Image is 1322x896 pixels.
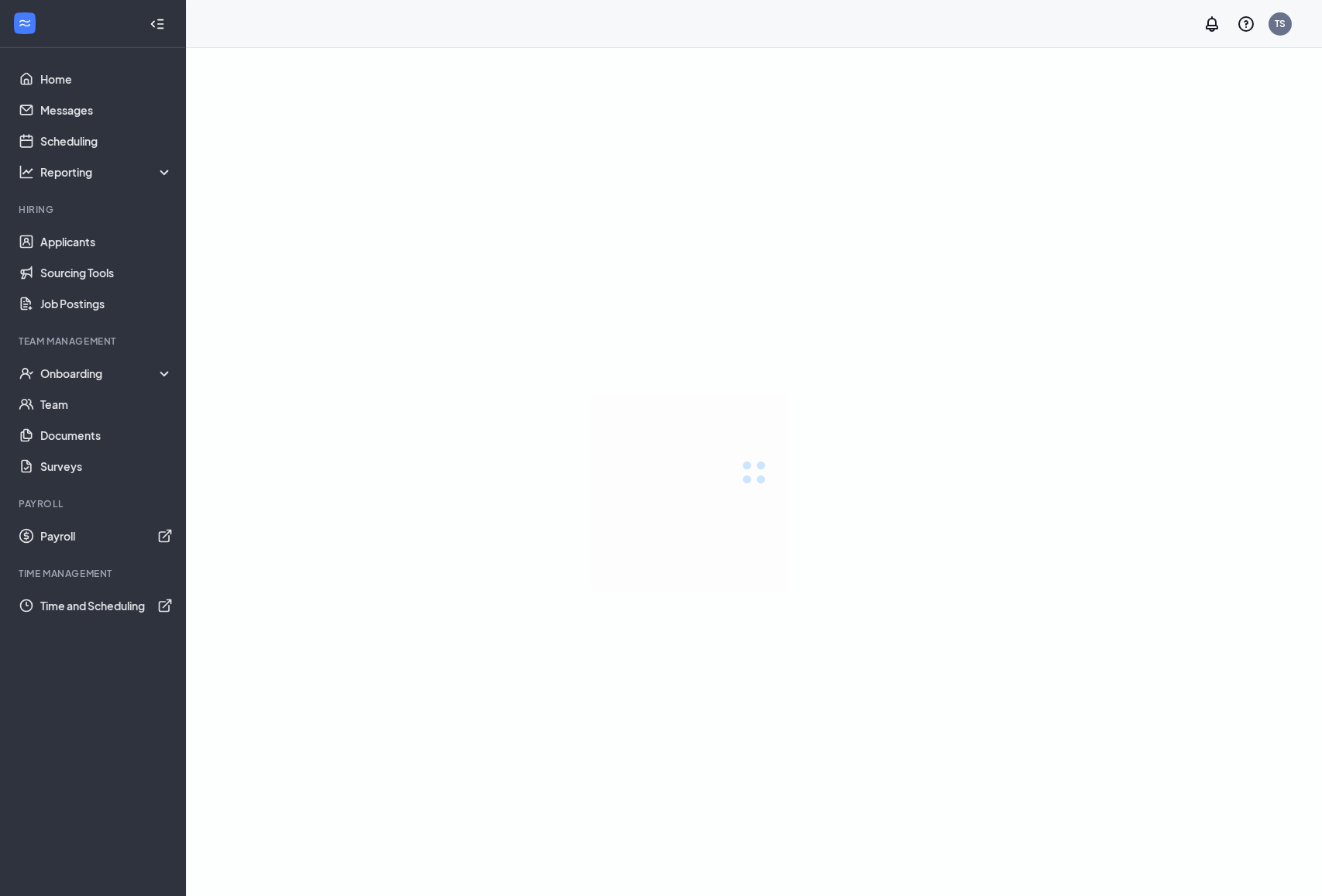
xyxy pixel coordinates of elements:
a: Home [40,64,173,94]
div: Reporting [40,164,174,180]
svg: Collapse [150,16,165,32]
div: Hiring [19,203,170,216]
a: Applicants [40,226,173,257]
div: TS [1275,17,1286,30]
a: Time and SchedulingExternalLink [40,590,173,621]
a: Scheduling [40,125,173,156]
a: Team [40,389,173,420]
svg: Analysis [19,164,34,180]
svg: WorkstreamLogo [17,15,33,31]
a: Documents [40,420,173,451]
a: PayrollExternalLink [40,520,173,551]
svg: Notifications [1203,15,1221,33]
a: Messages [40,94,173,125]
div: TIME MANAGEMENT [19,567,170,580]
a: Surveys [40,451,173,482]
div: Team Management [19,335,170,348]
a: Job Postings [40,288,173,319]
svg: QuestionInfo [1237,15,1255,33]
a: Sourcing Tools [40,257,173,288]
div: Onboarding [40,366,174,381]
div: Payroll [19,497,170,510]
svg: UserCheck [19,366,34,381]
